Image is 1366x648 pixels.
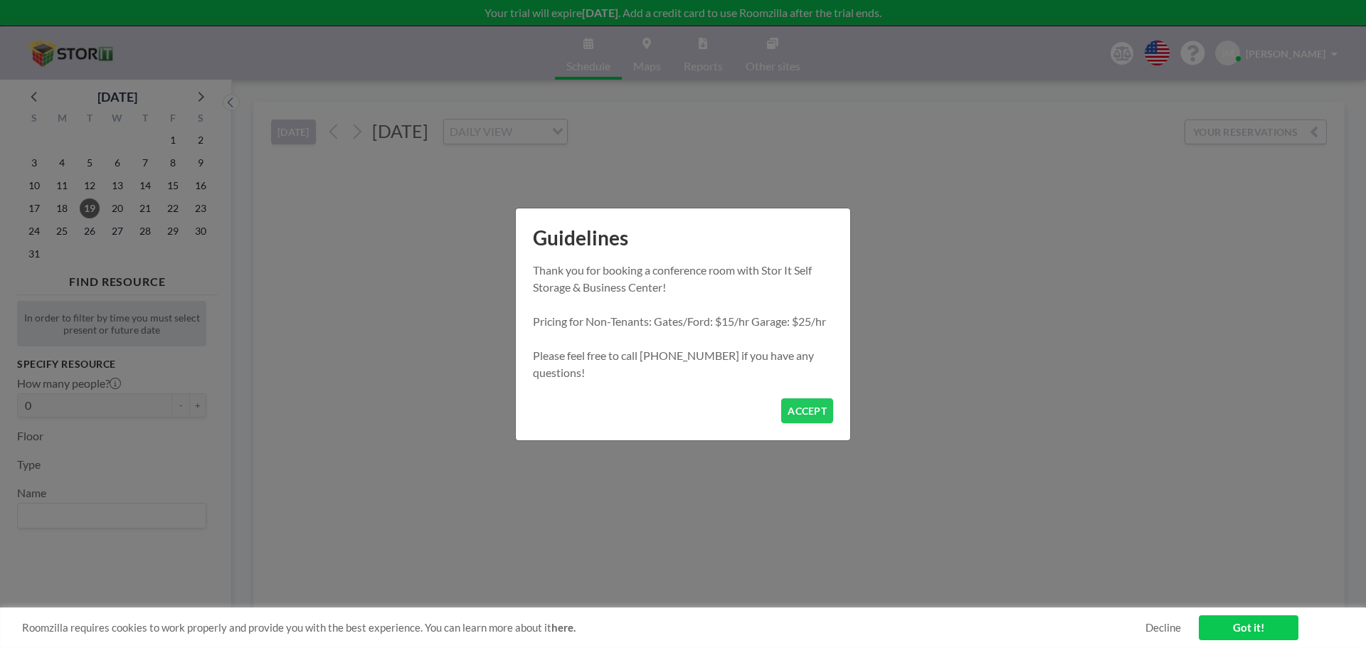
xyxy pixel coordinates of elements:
p: Please feel free to call [PHONE_NUMBER] if you have any questions! [533,347,833,381]
a: here. [551,621,576,634]
h1: Guidelines [516,208,850,262]
button: ACCEPT [781,398,833,423]
a: Got it! [1199,615,1298,640]
p: Pricing for Non-Tenants: Gates/Ford: $15/hr Garage: $25/hr [533,313,833,330]
span: Roomzilla requires cookies to work properly and provide you with the best experience. You can lea... [22,621,1145,634]
p: Thank you for booking a conference room with Stor It Self Storage & Business Center! [533,262,833,296]
a: Decline [1145,621,1181,634]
